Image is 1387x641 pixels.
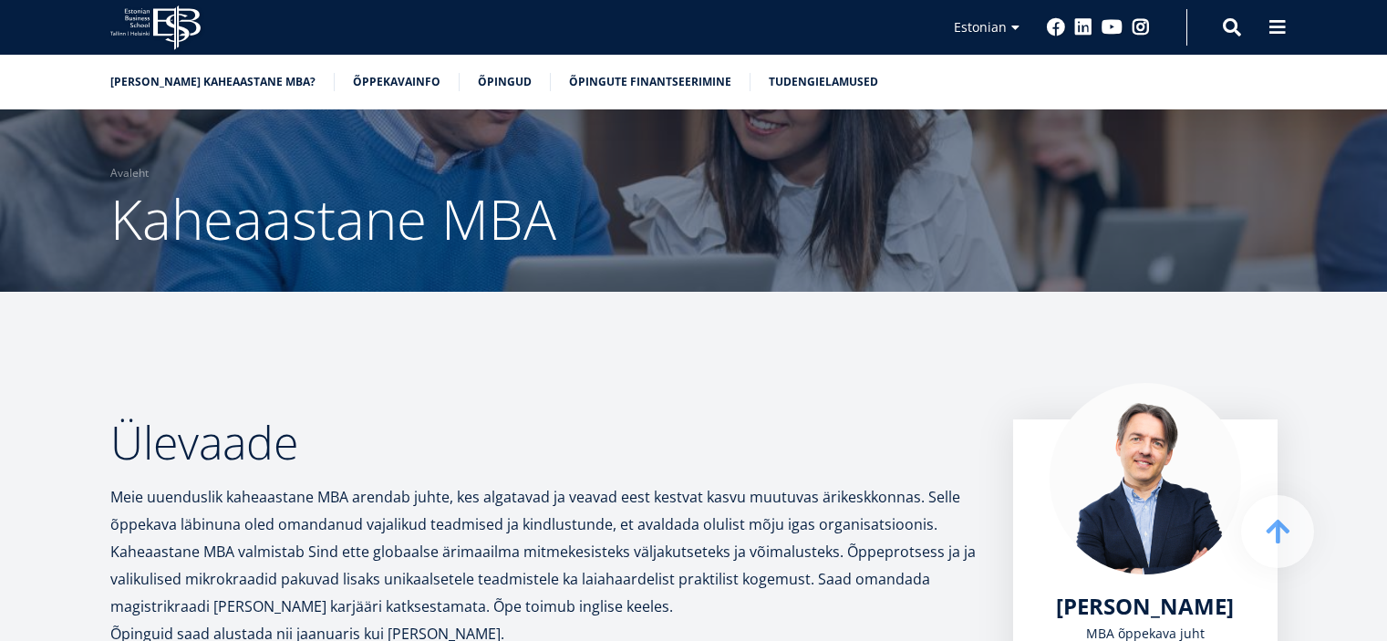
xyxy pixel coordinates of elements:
a: [PERSON_NAME] kaheaastane MBA? [110,73,316,91]
a: [PERSON_NAME] [1056,593,1234,620]
a: Facebook [1047,18,1065,36]
img: Marko Rillo [1050,383,1241,574]
span: [PERSON_NAME] [1056,591,1234,621]
p: Meie uuenduslik kaheaastane MBA arendab juhte, kes algatavad ja veavad eest kestvat kasvu muutuva... [110,483,977,620]
a: Õppekavainfo [353,73,440,91]
a: Instagram [1132,18,1150,36]
a: Õpingute finantseerimine [569,73,731,91]
a: Linkedin [1074,18,1092,36]
a: Tudengielamused [769,73,878,91]
a: Youtube [1102,18,1123,36]
h2: Ülevaade [110,419,977,465]
span: Kaheaastane MBA [110,181,556,256]
a: Õpingud [478,73,532,91]
a: Avaleht [110,164,149,182]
